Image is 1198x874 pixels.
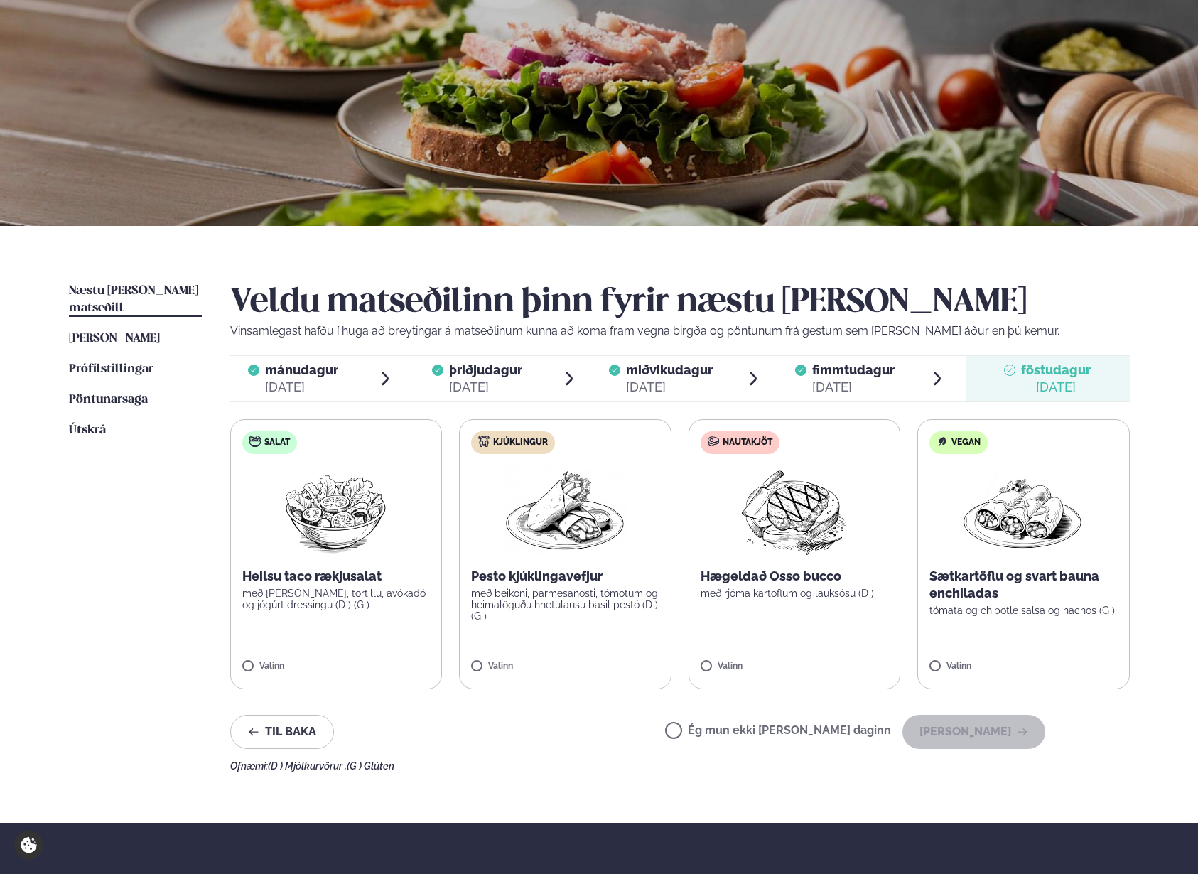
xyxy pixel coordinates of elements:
img: Salad.png [273,465,399,556]
span: Prófílstillingar [69,363,153,375]
span: Vegan [951,437,981,448]
span: fimmtudagur [812,362,895,377]
div: Ofnæmi: [230,760,1130,772]
div: [DATE] [812,379,895,396]
span: Næstu [PERSON_NAME] matseðill [69,285,198,314]
p: Heilsu taco rækjusalat [242,568,431,585]
a: [PERSON_NAME] [69,330,160,347]
img: beef.svg [708,436,719,447]
p: með beikoni, parmesanosti, tómötum og heimalöguðu hnetulausu basil pestó (D ) (G ) [471,588,659,622]
img: salad.svg [249,436,261,447]
div: [DATE] [265,379,338,396]
span: Salat [264,437,290,448]
p: Hægeldað Osso bucco [701,568,889,585]
p: Sætkartöflu og svart bauna enchiladas [929,568,1118,602]
a: Næstu [PERSON_NAME] matseðill [69,283,202,317]
img: Wraps.png [502,465,627,556]
button: [PERSON_NAME] [902,715,1045,749]
span: (D ) Mjólkurvörur , [268,760,347,772]
div: [DATE] [626,379,713,396]
p: Vinsamlegast hafðu í huga að breytingar á matseðlinum kunna að koma fram vegna birgða og pöntunum... [230,323,1130,340]
a: Pöntunarsaga [69,392,148,409]
div: [DATE] [1021,379,1091,396]
img: Vegan.svg [937,436,948,447]
span: (G ) Glúten [347,760,394,772]
img: Enchilada.png [961,465,1086,556]
div: [DATE] [449,379,522,396]
p: Pesto kjúklingavefjur [471,568,659,585]
a: Útskrá [69,422,106,439]
img: chicken.svg [478,436,490,447]
span: Nautakjöt [723,437,772,448]
span: Útskrá [69,424,106,436]
p: með rjóma kartöflum og lauksósu (D ) [701,588,889,599]
span: Pöntunarsaga [69,394,148,406]
span: þriðjudagur [449,362,522,377]
a: Prófílstillingar [69,361,153,378]
span: miðvikudagur [626,362,713,377]
span: [PERSON_NAME] [69,333,160,345]
span: föstudagur [1021,362,1091,377]
p: tómata og chipotle salsa og nachos (G ) [929,605,1118,616]
span: Kjúklingur [493,437,548,448]
h2: Veldu matseðilinn þinn fyrir næstu [PERSON_NAME] [230,283,1130,323]
p: með [PERSON_NAME], tortillu, avókadó og jógúrt dressingu (D ) (G ) [242,588,431,610]
a: Cookie settings [14,831,43,860]
img: Beef-Meat.png [731,465,857,556]
span: mánudagur [265,362,338,377]
button: Til baka [230,715,334,749]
